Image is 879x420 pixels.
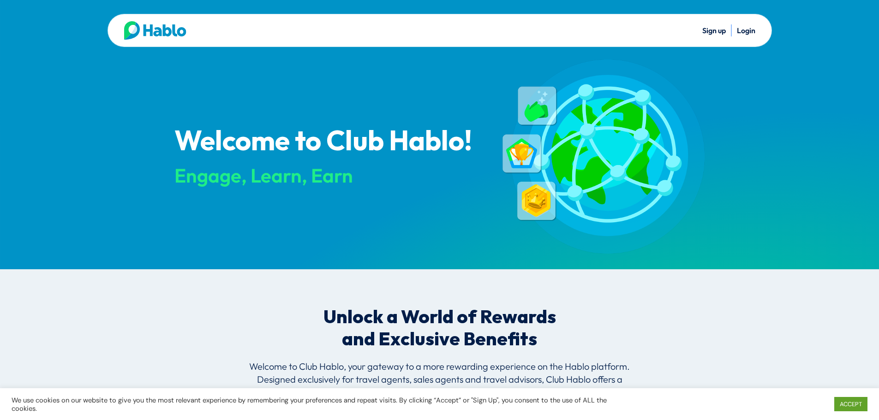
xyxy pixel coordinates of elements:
[124,21,186,40] img: Hablo logo main 2
[737,26,755,35] a: Login
[174,127,486,157] p: Welcome to Club Hablo!
[834,397,867,411] a: ACCEPT
[12,396,611,413] div: We use cookies on our website to give you the most relevant experience by remembering your prefer...
[702,26,726,35] a: Sign up
[316,307,563,351] p: Unlock a World of Rewards and Exclusive Benefits
[174,165,486,186] div: Engage, Learn, Earn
